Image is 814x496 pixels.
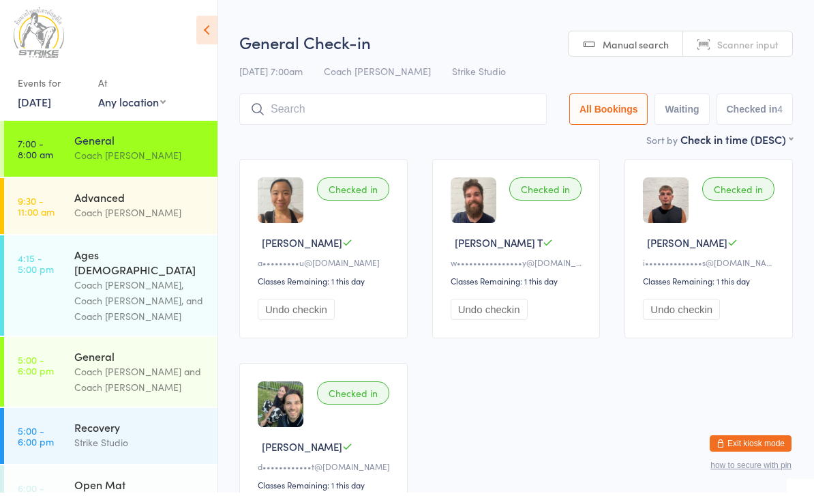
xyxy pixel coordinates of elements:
img: image1735022928.png [643,181,689,227]
time: 5:00 - 6:00 pm [18,428,54,450]
span: [PERSON_NAME] [647,239,727,253]
div: Classes Remaining: 1 this day [258,278,393,290]
div: Recovery [74,423,206,438]
time: 5:00 - 6:00 pm [18,358,54,379]
div: Classes Remaining: 1 this day [451,278,586,290]
a: 5:00 -6:00 pmRecoveryStrike Studio [4,411,217,467]
div: a•••••••••u@[DOMAIN_NAME] [258,260,393,272]
img: image1739188726.png [258,385,303,431]
a: 9:30 -11:00 amAdvancedCoach [PERSON_NAME] [4,181,217,237]
a: [DATE] [18,98,51,113]
div: General [74,352,206,367]
h2: General Check-in [239,34,793,57]
time: 9:30 - 11:00 am [18,199,55,220]
div: Coach [PERSON_NAME] and Coach [PERSON_NAME] [74,367,206,398]
img: image1704866818.png [451,181,496,227]
button: Undo checkin [643,302,720,323]
input: Search [239,97,547,128]
button: Waiting [654,97,709,128]
button: Undo checkin [258,302,335,323]
img: image1704866866.png [258,181,303,227]
div: Advanced [74,193,206,208]
span: Manual search [603,41,669,55]
div: Coach [PERSON_NAME], Coach [PERSON_NAME], and Coach [PERSON_NAME] [74,280,206,327]
div: Open Mat [74,480,206,495]
div: Checked in [317,385,389,408]
span: [DATE] 7:00am [239,68,303,81]
div: i••••••••••••••s@[DOMAIN_NAME] [643,260,779,272]
div: Any location [98,98,166,113]
div: Checked in [317,181,389,204]
div: Classes Remaining: 1 this day [643,278,779,290]
button: Undo checkin [451,302,528,323]
span: Scanner input [717,41,779,55]
div: Events for [18,75,85,98]
div: Check in time (DESC) [680,135,793,150]
span: [PERSON_NAME] T [455,239,543,253]
div: w••••••••••••••••y@[DOMAIN_NAME] [451,260,586,272]
div: Coach [PERSON_NAME] [74,208,206,224]
time: 7:00 - 8:00 am [18,141,53,163]
div: Classes Remaining: 1 this day [258,482,393,494]
div: At [98,75,166,98]
button: All Bookings [569,97,648,128]
div: Ages [DEMOGRAPHIC_DATA] [74,250,206,280]
div: d••••••••••••t@[DOMAIN_NAME] [258,464,393,476]
button: Checked in4 [717,97,794,128]
div: Checked in [509,181,582,204]
div: 4 [777,107,783,118]
img: Strike Studio [14,10,64,61]
span: Strike Studio [452,68,506,81]
span: [PERSON_NAME] [262,239,342,253]
a: 5:00 -6:00 pmGeneralCoach [PERSON_NAME] and Coach [PERSON_NAME] [4,340,217,410]
div: Checked in [702,181,774,204]
span: Coach [PERSON_NAME] [324,68,431,81]
button: how to secure with pin [710,464,792,473]
time: 4:15 - 5:00 pm [18,256,54,278]
div: Strike Studio [74,438,206,454]
a: 7:00 -8:00 amGeneralCoach [PERSON_NAME] [4,124,217,180]
span: [PERSON_NAME] [262,443,342,457]
a: 4:15 -5:00 pmAges [DEMOGRAPHIC_DATA]Coach [PERSON_NAME], Coach [PERSON_NAME], and Coach [PERSON_N... [4,239,217,339]
div: Coach [PERSON_NAME] [74,151,206,166]
div: General [74,136,206,151]
label: Sort by [646,136,678,150]
button: Exit kiosk mode [710,439,792,455]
